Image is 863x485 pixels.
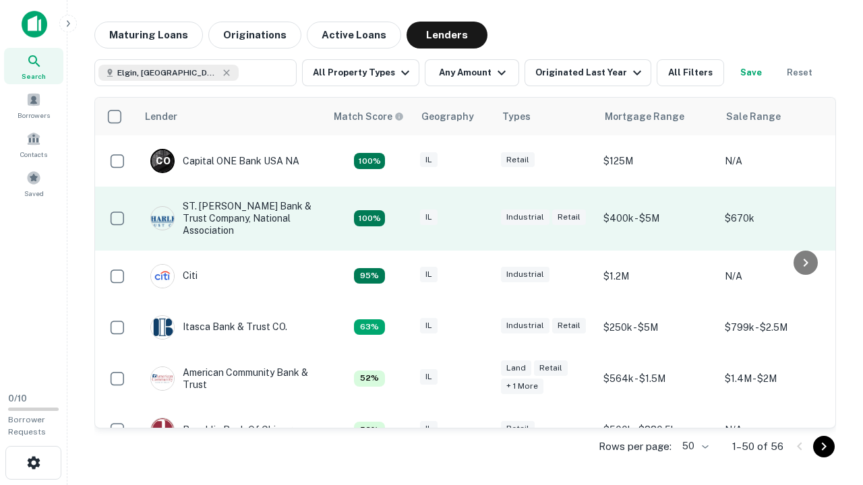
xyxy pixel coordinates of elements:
[334,109,404,124] div: Capitalize uses an advanced AI algorithm to match your search with the best lender. The match sco...
[597,187,718,251] td: $400k - $5M
[552,318,586,333] div: Retail
[420,267,438,282] div: IL
[156,154,170,168] p: C O
[421,108,474,125] div: Geography
[597,135,718,187] td: $125M
[732,439,783,455] p: 1–50 of 56
[597,404,718,455] td: $500k - $880.5k
[4,87,63,123] a: Borrowers
[599,439,672,455] p: Rows per page:
[4,126,63,162] a: Contacts
[718,404,839,455] td: N/A
[494,98,597,135] th: Types
[20,149,47,160] span: Contacts
[501,360,531,376] div: Land
[334,109,401,124] h6: Match Score
[354,319,385,335] div: Capitalize uses an advanced AI algorithm to match your search with the best lender. The match sco...
[354,153,385,169] div: Capitalize uses an advanced AI algorithm to match your search with the best lender. The match sco...
[145,108,177,125] div: Lender
[326,98,413,135] th: Capitalize uses an advanced AI algorithm to match your search with the best lender. The match sco...
[718,98,839,135] th: Sale Range
[302,59,419,86] button: All Property Types
[501,318,549,333] div: Industrial
[208,22,301,48] button: Originations
[718,135,839,187] td: N/A
[407,22,487,48] button: Lenders
[525,59,651,86] button: Originated Last Year
[597,353,718,404] td: $564k - $1.5M
[137,98,326,135] th: Lender
[150,366,312,391] div: American Community Bank & Trust
[117,67,218,79] span: Elgin, [GEOGRAPHIC_DATA], [GEOGRAPHIC_DATA]
[420,421,438,437] div: IL
[501,421,535,437] div: Retail
[420,318,438,333] div: IL
[813,436,835,457] button: Go to next page
[597,98,718,135] th: Mortgage Range
[151,418,174,441] img: picture
[150,264,198,288] div: Citi
[718,251,839,302] td: N/A
[420,209,438,225] div: IL
[597,251,718,302] td: $1.2M
[677,437,711,456] div: 50
[501,152,535,168] div: Retail
[778,59,821,86] button: Reset
[354,370,385,387] div: Capitalize uses an advanced AI algorithm to match your search with the best lender. The match sco...
[151,265,174,288] img: picture
[552,209,586,225] div: Retail
[18,110,50,121] span: Borrowers
[597,302,718,353] td: $250k - $5M
[535,65,645,81] div: Originated Last Year
[501,379,543,394] div: + 1 more
[150,418,298,442] div: Republic Bank Of Chicago
[24,188,44,199] span: Saved
[420,369,438,385] div: IL
[150,200,312,237] div: ST. [PERSON_NAME] Bank & Trust Company, National Association
[726,108,781,125] div: Sale Range
[718,302,839,353] td: $799k - $2.5M
[22,71,46,82] span: Search
[425,59,519,86] button: Any Amount
[502,108,531,125] div: Types
[420,152,438,168] div: IL
[413,98,494,135] th: Geography
[796,377,863,442] iframe: Chat Widget
[307,22,401,48] button: Active Loans
[151,367,174,390] img: picture
[4,48,63,84] a: Search
[8,415,46,437] span: Borrower Requests
[718,187,839,251] td: $670k
[151,207,174,230] img: picture
[718,353,839,404] td: $1.4M - $2M
[501,267,549,282] div: Industrial
[730,59,773,86] button: Save your search to get updates of matches that match your search criteria.
[8,393,27,403] span: 0 / 10
[4,165,63,201] a: Saved
[94,22,203,48] button: Maturing Loans
[501,209,549,225] div: Industrial
[354,210,385,226] div: Capitalize uses an advanced AI algorithm to match your search with the best lender. The match sco...
[534,360,568,376] div: Retail
[22,11,47,38] img: capitalize-icon.png
[657,59,724,86] button: All Filters
[354,268,385,284] div: Capitalize uses an advanced AI algorithm to match your search with the best lender. The match sco...
[150,149,299,173] div: Capital ONE Bank USA NA
[605,108,684,125] div: Mortgage Range
[151,316,174,339] img: picture
[354,422,385,438] div: Capitalize uses an advanced AI algorithm to match your search with the best lender. The match sco...
[150,315,287,339] div: Itasca Bank & Trust CO.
